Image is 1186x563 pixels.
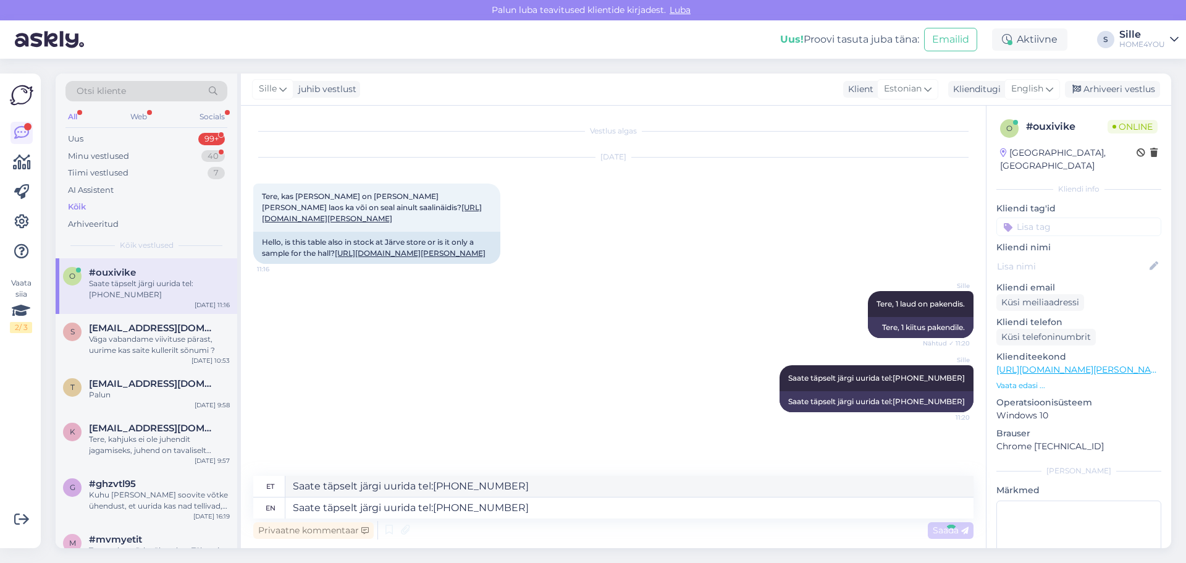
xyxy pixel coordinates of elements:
[1108,120,1158,133] span: Online
[780,33,804,45] b: Uus!
[924,28,977,51] button: Emailid
[877,299,965,308] span: Tere, 1 laud on pakendis.
[120,240,174,251] span: Kõik vestlused
[996,364,1167,375] a: [URL][DOMAIN_NAME][PERSON_NAME]
[193,512,230,521] div: [DATE] 16:19
[788,373,965,383] span: Saate täpselt järgi uurida tel:[PHONE_NUMBER]
[996,329,1096,345] div: Küsi telefoninumbrit
[89,323,217,334] span: sashkon@mail.ru
[128,109,149,125] div: Web
[89,434,230,456] div: Tere, kahjuks ei ole juhendit jagamiseks, juhend on tavaliselt pakendis.
[198,133,225,145] div: 99+
[70,483,75,492] span: g
[923,281,970,290] span: Sille
[257,265,303,274] span: 11:16
[10,277,32,333] div: Vaata siia
[1119,30,1165,40] div: Sille
[10,322,32,333] div: 2 / 3
[666,4,694,15] span: Luba
[259,82,277,96] span: Sille
[68,201,86,213] div: Kõik
[195,400,230,410] div: [DATE] 9:58
[1011,82,1043,96] span: English
[68,184,114,197] div: AI Assistent
[253,232,500,264] div: Hello, is this table also in stock at Järve store or is it only a sample for the hall?
[68,167,128,179] div: Tiimi vestlused
[335,248,486,258] a: [URL][DOMAIN_NAME][PERSON_NAME]
[70,427,75,436] span: k
[89,423,217,434] span: kaiaannus@gmail.com
[948,83,1001,96] div: Klienditugi
[992,28,1067,51] div: Aktiivne
[68,133,83,145] div: Uus
[1006,124,1012,133] span: o
[89,489,230,512] div: Kuhu [PERSON_NAME] soovite võtke ühendust, et uurida kas nad tellivad, kõik oleneb kaubast.
[201,150,225,163] div: 40
[65,109,80,125] div: All
[996,465,1161,476] div: [PERSON_NAME]
[89,278,230,300] div: Saate täpselt järgi uurida tel:[PHONE_NUMBER]
[195,300,230,310] div: [DATE] 11:16
[843,83,873,96] div: Klient
[996,294,1084,311] div: Küsi meiliaadressi
[89,378,217,389] span: tiinatraks52@hotmail.com
[68,218,119,231] div: Arhiveeritud
[70,327,75,336] span: s
[1119,40,1165,49] div: HOME4YOU
[780,391,974,412] div: Saate täpselt järgi uurida tel:[PHONE_NUMBER]
[996,484,1161,497] p: Märkmed
[780,32,919,47] div: Proovi tasuta juba täna:
[996,440,1161,453] p: Chrome [TECHNICAL_ID]
[195,456,230,465] div: [DATE] 9:57
[89,478,136,489] span: #ghzvtl95
[69,271,75,281] span: o
[996,396,1161,409] p: Operatsioonisüsteem
[89,389,230,400] div: Palun
[996,241,1161,254] p: Kliendi nimi
[1097,31,1114,48] div: S
[69,538,76,548] span: m
[253,125,974,137] div: Vestlus algas
[293,83,356,96] div: juhib vestlust
[923,339,970,348] span: Nähtud ✓ 11:20
[208,167,225,179] div: 7
[70,383,75,392] span: t
[996,380,1161,391] p: Vaata edasi ...
[1065,81,1160,98] div: Arhiveeri vestlus
[996,184,1161,195] div: Kliendi info
[997,260,1147,273] input: Lisa nimi
[884,82,922,96] span: Estonian
[197,109,227,125] div: Socials
[10,83,33,107] img: Askly Logo
[89,534,142,545] span: #mvmyetit
[1000,146,1137,172] div: [GEOGRAPHIC_DATA], [GEOGRAPHIC_DATA]
[996,350,1161,363] p: Klienditeekond
[89,334,230,356] div: Väga vabandame viivituse pärast, uurime kas saite kullerilt sõnumi ?
[996,218,1161,236] input: Lisa tag
[1119,30,1179,49] a: SilleHOME4YOU
[996,427,1161,440] p: Brauser
[923,413,970,422] span: 11:20
[868,317,974,338] div: Tere, 1 kiitus pakendile.
[77,85,126,98] span: Otsi kliente
[996,409,1161,422] p: Windows 10
[923,355,970,365] span: Sille
[1026,119,1108,134] div: # ouxivike
[89,267,136,278] span: #ouxivike
[996,316,1161,329] p: Kliendi telefon
[191,356,230,365] div: [DATE] 10:53
[262,192,482,223] span: Tere, kas [PERSON_NAME] on [PERSON_NAME] [PERSON_NAME] laos ka või on seal ainult saalinäidis?
[996,281,1161,294] p: Kliendi email
[996,202,1161,215] p: Kliendi tag'id
[68,150,129,163] div: Minu vestlused
[253,151,974,163] div: [DATE]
